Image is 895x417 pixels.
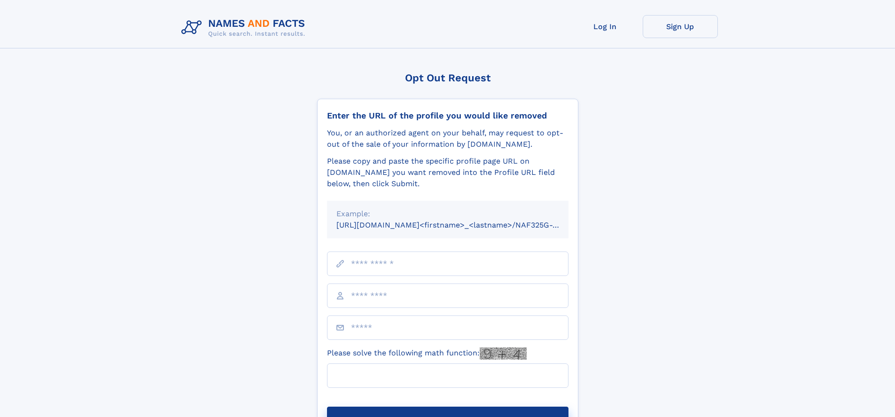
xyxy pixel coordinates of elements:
[568,15,643,38] a: Log In
[327,127,568,150] div: You, or an authorized agent on your behalf, may request to opt-out of the sale of your informatio...
[327,156,568,189] div: Please copy and paste the specific profile page URL on [DOMAIN_NAME] you want removed into the Pr...
[336,208,559,220] div: Example:
[643,15,718,38] a: Sign Up
[336,220,586,229] small: [URL][DOMAIN_NAME]<firstname>_<lastname>/NAF325G-xxxxxxxx
[327,110,568,121] div: Enter the URL of the profile you would like removed
[327,347,527,360] label: Please solve the following math function:
[178,15,313,40] img: Logo Names and Facts
[317,72,578,84] div: Opt Out Request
